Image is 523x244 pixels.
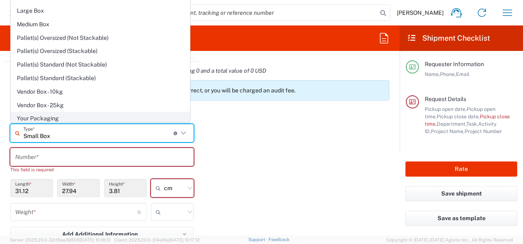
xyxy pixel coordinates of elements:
[11,72,190,85] span: Pallet(s) Standard (Stackable)
[4,67,272,74] em: Total shipment is made up of 1 package(s) containing 0 piece(s) weighing 0 and a total value of 0...
[268,237,289,242] a: Feedback
[10,33,104,43] h2: Desktop Shipment Request
[169,237,200,242] span: [DATE] 10:17:12
[405,211,517,226] button: Save as template
[425,96,466,102] span: Request Details
[164,5,377,21] input: Shipment, tracking or reference number
[466,121,478,127] span: Task,
[11,99,190,112] span: Vendor Box - 25kg
[10,166,194,173] div: This field is required
[80,237,111,242] span: [DATE] 10:18:31
[437,113,480,120] span: Pickup close date,
[10,227,194,242] button: Add Additional Information
[465,128,502,134] span: Project Number
[397,9,444,16] span: [PERSON_NAME]
[425,71,440,77] span: Name,
[440,71,456,77] span: Phone,
[425,106,467,112] span: Pickup open date,
[425,61,484,67] span: Requester Information
[405,186,517,201] button: Save shipment
[386,236,513,244] span: Copyright © [DATE]-[DATE] Agistix Inc., All Rights Reserved
[407,33,490,43] h2: Shipment Checklist
[10,237,111,242] span: Server: 2025.20.0-32d5ea39505
[114,237,200,242] span: Client: 2025.20.0-314a16e
[11,112,190,125] span: Your Packaging
[11,85,190,98] span: Vendor Box - 10kg
[11,58,190,71] span: Pallet(s) Standard (Not Stackable)
[62,230,138,238] span: Add Additional Information
[35,87,386,94] p: Please ensure your package dimensions and weight are correct, or you will be charged an audit fee.
[11,45,190,58] span: Pallet(s) Oversized (Stackable)
[431,128,465,134] span: Project Name,
[248,237,269,242] a: Support
[437,121,466,127] span: Department,
[456,71,470,77] span: Email
[405,161,517,177] button: Rate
